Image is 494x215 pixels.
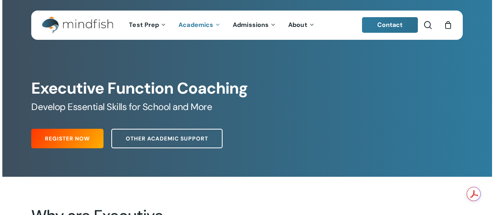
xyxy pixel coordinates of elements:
span: Academics [178,21,213,29]
a: Test Prep [123,22,173,28]
span: Register Now [45,135,90,142]
a: Contact [362,17,418,33]
span: Test Prep [129,21,159,29]
a: Other Academic Support [111,129,223,148]
span: Admissions [233,21,269,29]
span: Other Academic Support [126,135,208,142]
a: Cart [444,21,452,29]
nav: Main Menu [123,11,321,40]
a: Admissions [227,22,282,28]
iframe: Chatbot [442,163,483,204]
span: About [288,21,307,29]
span: Contact [377,21,403,29]
h1: Executive Function Coaching [31,79,463,98]
header: Main Menu [31,11,463,40]
a: Register Now [31,129,103,148]
h5: Develop Essential Skills for School and More [31,101,463,113]
a: Academics [173,22,227,28]
a: About [282,22,321,28]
